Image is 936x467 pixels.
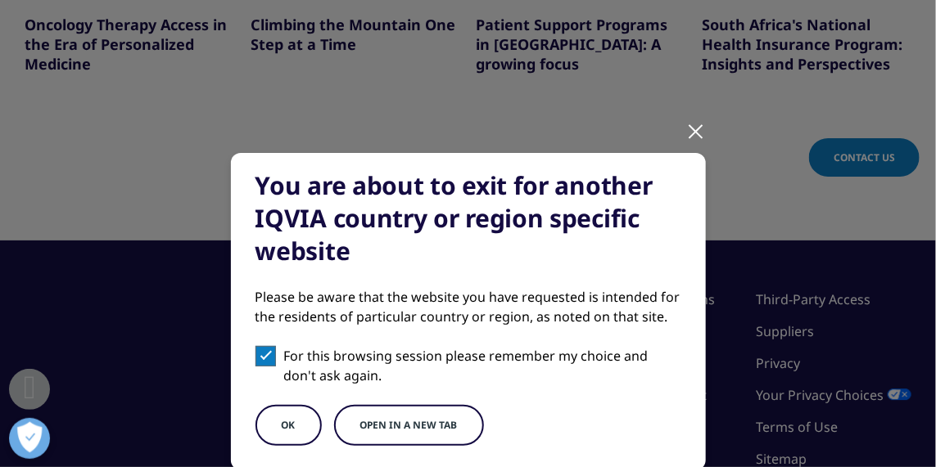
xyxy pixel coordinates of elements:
[255,405,322,446] button: OK
[9,418,50,459] button: Ouvrir le centre de préférences
[255,169,681,267] div: You are about to exit for another IQVIA country or region specific website
[284,346,681,385] p: For this browsing session please remember my choice and don't ask again.
[334,405,484,446] button: Open in a new tab
[255,287,681,326] div: Please be aware that the website you have requested is intended for the residents of particular c...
